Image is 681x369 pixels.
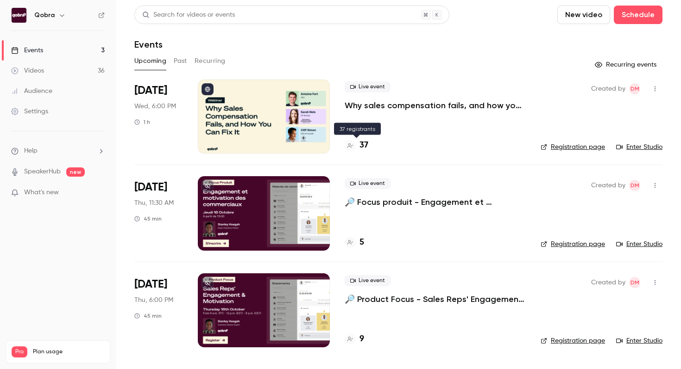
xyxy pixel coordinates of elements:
[359,139,368,152] h4: 37
[134,83,167,98] span: [DATE]
[34,11,55,20] h6: Qobra
[66,167,85,177] span: new
[345,139,368,152] a: 37
[134,176,183,250] div: Oct 16 Thu, 11:30 AM (Europe/Paris)
[541,142,605,152] a: Registration page
[11,107,48,116] div: Settings
[11,86,52,96] div: Audience
[629,277,640,288] span: Dylan Manceau
[591,83,625,94] span: Created by
[24,146,38,156] span: Help
[134,180,167,195] span: [DATE]
[134,273,183,347] div: Oct 16 Thu, 6:00 PM (Europe/Paris)
[134,215,162,222] div: 45 min
[134,295,173,305] span: Thu, 6:00 PM
[629,83,640,94] span: Dylan Manceau
[142,10,235,20] div: Search for videos or events
[345,100,526,111] a: Why sales compensation fails, and how you can fix it
[614,6,662,24] button: Schedule
[591,180,625,191] span: Created by
[11,66,44,75] div: Videos
[174,54,187,68] button: Past
[24,167,61,177] a: SpeakerHub
[541,336,605,345] a: Registration page
[591,57,662,72] button: Recurring events
[195,54,226,68] button: Recurring
[134,54,166,68] button: Upcoming
[11,46,43,55] div: Events
[94,189,105,197] iframe: Noticeable Trigger
[345,294,526,305] a: 🔎 Product Focus - Sales Reps' Engagement & Motivation
[541,240,605,249] a: Registration page
[134,39,163,50] h1: Events
[134,118,150,126] div: 1 h
[12,346,27,357] span: Pro
[134,102,176,111] span: Wed, 6:00 PM
[629,180,640,191] span: Dylan Manceau
[134,80,183,154] div: Oct 8 Wed, 6:00 PM (Europe/Paris)
[631,180,639,191] span: DM
[24,188,59,197] span: What's new
[134,198,174,208] span: Thu, 11:30 AM
[345,236,364,249] a: 5
[616,336,662,345] a: Enter Studio
[359,333,364,345] h4: 9
[345,178,391,189] span: Live event
[359,236,364,249] h4: 5
[345,333,364,345] a: 9
[557,6,610,24] button: New video
[33,348,104,356] span: Plan usage
[631,277,639,288] span: DM
[631,83,639,94] span: DM
[345,81,391,92] span: Live event
[11,146,105,156] li: help-dropdown-opener
[345,275,391,286] span: Live event
[616,240,662,249] a: Enter Studio
[134,312,162,320] div: 45 min
[134,277,167,292] span: [DATE]
[616,142,662,152] a: Enter Studio
[345,197,526,208] a: 🔎 Focus produit - Engagement et motivation des commerciaux
[12,8,26,23] img: Qobra
[591,277,625,288] span: Created by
